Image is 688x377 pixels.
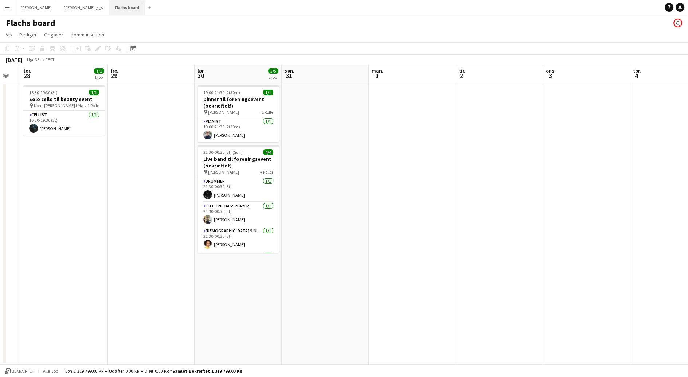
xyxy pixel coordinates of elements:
[6,56,23,63] div: [DATE]
[372,67,383,74] span: man.
[198,145,279,253] app-job-card: 21:30-00:30 (3t) (Sun)4/4Live band til foreningsevent (bekræftet) [PERSON_NAME]4 RollerDrummer1/1...
[268,68,278,74] span: 5/5
[65,368,242,374] div: Løn 1 319 799.00 KR + Udgifter 0.00 KR + Diæt 0.00 KR =
[262,109,273,115] span: 1 Rolle
[198,117,279,142] app-card-role: Pianist1/119:00-21:30 (2t30m)[PERSON_NAME]
[12,369,34,374] span: Bekræftet
[459,67,465,74] span: tir.
[23,111,105,136] app-card-role: Cellist1/116:30-19:30 (3t)[PERSON_NAME]
[545,71,556,80] span: 3
[15,0,58,15] button: [PERSON_NAME]
[458,71,465,80] span: 2
[6,31,12,38] span: Vis
[203,90,240,95] span: 19:00-21:30 (2t30m)
[208,109,239,115] span: [PERSON_NAME]
[23,85,105,136] app-job-card: 16:30-19:30 (3t)1/1Solo cello til beauty event Kong [PERSON_NAME] i Magasin på Kongens Nytorv1 Ro...
[263,90,273,95] span: 1/1
[196,71,205,80] span: 30
[24,57,42,62] span: Uge 35
[371,71,383,80] span: 1
[87,103,99,108] span: 1 Rolle
[58,0,109,15] button: [PERSON_NAME] gigs
[285,67,294,74] span: søn.
[633,67,641,74] span: tor.
[23,67,31,74] span: tor.
[94,68,104,74] span: 1/1
[29,90,58,95] span: 16:30-19:30 (3t)
[19,31,37,38] span: Rediger
[22,71,31,80] span: 28
[110,67,118,74] span: fre.
[198,177,279,202] app-card-role: Drummer1/121:30-00:30 (3t)[PERSON_NAME]
[546,67,556,74] span: ons.
[6,18,55,28] h1: Flachs board
[109,71,118,80] span: 29
[45,57,55,62] div: CEST
[89,90,99,95] span: 1/1
[673,19,682,27] app-user-avatar: Frederik Flach
[41,30,66,39] a: Opgaver
[198,96,279,109] h3: Dinner til foreningsevent (bekræftet!)
[632,71,641,80] span: 4
[198,67,205,74] span: lør.
[109,0,145,15] button: Flachs board
[263,149,273,155] span: 4/4
[203,149,243,155] span: 21:30-00:30 (3t) (Sun)
[34,103,87,108] span: Kong [PERSON_NAME] i Magasin på Kongens Nytorv
[44,31,63,38] span: Opgaver
[198,227,279,252] app-card-role: [DEMOGRAPHIC_DATA] Singer1/121:30-00:30 (3t)[PERSON_NAME]
[71,31,104,38] span: Kommunikation
[198,202,279,227] app-card-role: Electric Bassplayer1/121:30-00:30 (3t)[PERSON_NAME]
[3,30,15,39] a: Vis
[198,85,279,142] app-job-card: 19:00-21:30 (2t30m)1/1Dinner til foreningsevent (bekræftet!) [PERSON_NAME]1 RollePianist1/119:00-...
[198,156,279,169] h3: Live band til foreningsevent (bekræftet)
[4,367,35,375] button: Bekræftet
[208,169,239,175] span: [PERSON_NAME]
[16,30,40,39] a: Rediger
[198,252,279,276] app-card-role: Guitarist1/1
[269,74,278,80] div: 2 job
[23,96,105,102] h3: Solo cello til beauty event
[260,169,273,175] span: 4 Roller
[94,74,104,80] div: 1 job
[172,368,242,374] span: Samlet bekræftet 1 319 799.00 KR
[284,71,294,80] span: 31
[42,368,59,374] span: Alle job
[68,30,107,39] a: Kommunikation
